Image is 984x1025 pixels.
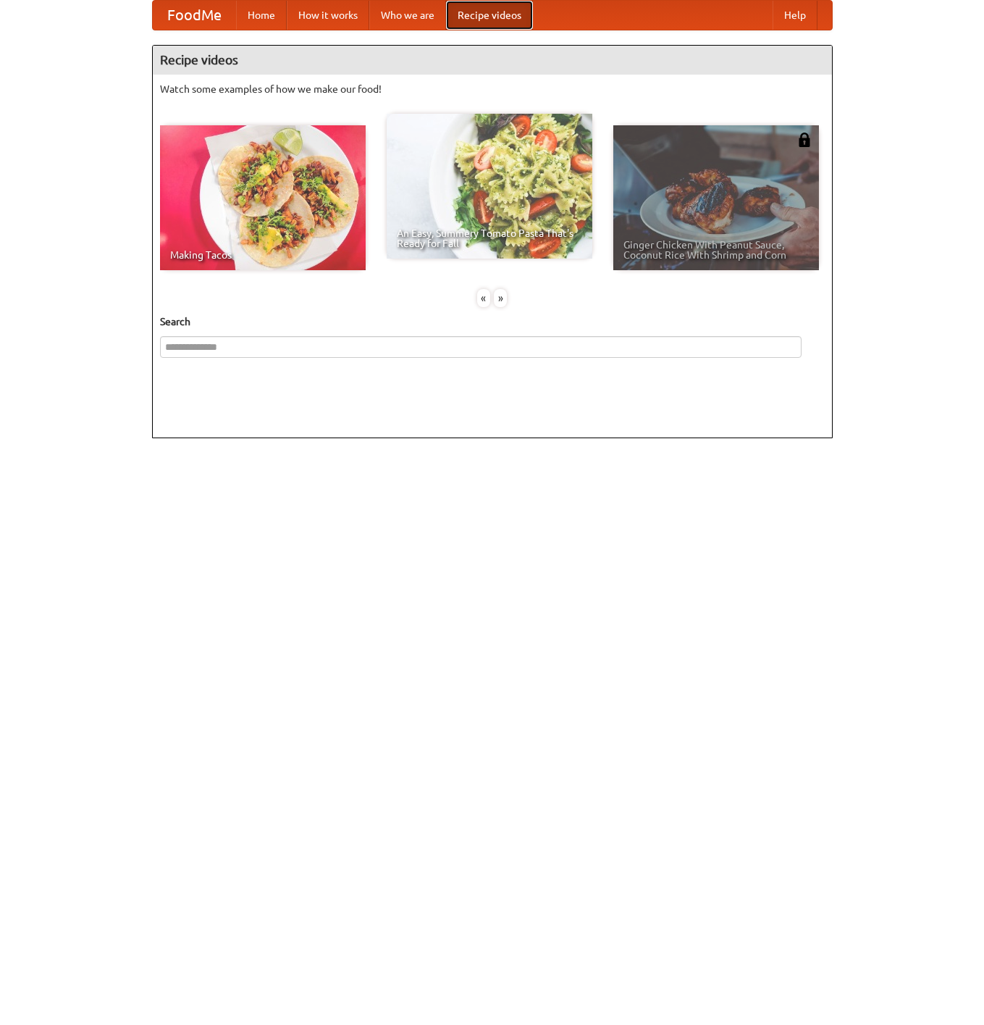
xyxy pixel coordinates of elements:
a: Home [236,1,287,30]
span: An Easy, Summery Tomato Pasta That's Ready for Fall [397,228,582,248]
a: Help [773,1,817,30]
a: An Easy, Summery Tomato Pasta That's Ready for Fall [387,114,592,259]
a: FoodMe [153,1,236,30]
a: Making Tacos [160,125,366,270]
p: Watch some examples of how we make our food! [160,82,825,96]
a: Recipe videos [446,1,533,30]
h5: Search [160,314,825,329]
img: 483408.png [797,133,812,147]
div: » [494,289,507,307]
div: « [477,289,490,307]
h4: Recipe videos [153,46,832,75]
a: Who we are [369,1,446,30]
span: Making Tacos [170,250,356,260]
a: How it works [287,1,369,30]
